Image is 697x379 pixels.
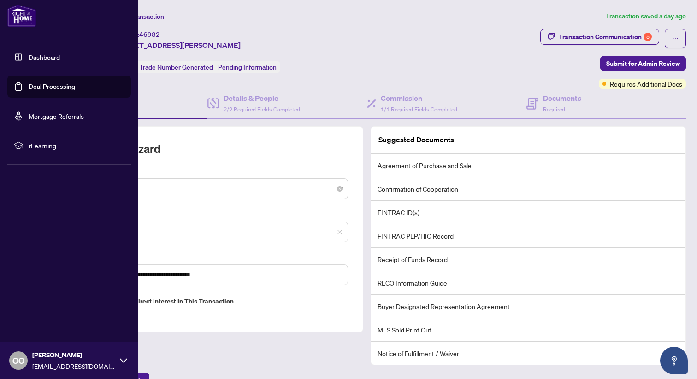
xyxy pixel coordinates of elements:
[378,134,454,146] article: Suggested Documents
[381,106,457,113] span: 1/1 Required Fields Completed
[371,248,685,271] li: Receipt of Funds Record
[139,30,160,39] span: 46982
[371,271,685,295] li: RECO Information Guide
[63,167,348,177] label: Transaction Type
[559,29,652,44] div: Transaction Communication
[543,106,565,113] span: Required
[644,33,652,41] div: 5
[371,342,685,365] li: Notice of Fulfillment / Waiver
[115,12,164,21] span: View Transaction
[224,93,300,104] h4: Details & People
[32,361,115,371] span: [EMAIL_ADDRESS][DOMAIN_NAME]
[114,61,280,73] div: Status:
[371,295,685,318] li: Buyer Designated Representation Agreement
[540,29,659,45] button: Transaction Communication5
[660,347,688,374] button: Open asap
[139,63,277,71] span: Trade Number Generated - Pending Information
[606,56,680,71] span: Submit for Admin Review
[29,112,84,120] a: Mortgage Referrals
[63,253,348,263] label: Property Address
[371,154,685,177] li: Agreement of Purchase and Sale
[337,229,343,235] span: close
[672,35,679,42] span: ellipsis
[543,93,581,104] h4: Documents
[32,350,115,360] span: [PERSON_NAME]
[63,210,348,221] label: MLS ID
[371,177,685,201] li: Confirmation of Cooperation
[371,201,685,224] li: FINTRAC ID(s)
[69,180,343,198] span: Deal - Buy Side Sale
[610,79,682,89] span: Requires Additional Docs
[337,186,343,192] span: close-circle
[63,296,348,306] label: Do you have direct or indirect interest in this transaction
[114,40,241,51] span: [STREET_ADDRESS][PERSON_NAME]
[29,140,124,151] span: rLearning
[224,106,300,113] span: 2/2 Required Fields Completed
[29,82,75,91] a: Deal Processing
[606,11,686,22] article: Transaction saved a day ago
[29,53,60,61] a: Dashboard
[7,5,36,27] img: logo
[12,354,24,367] span: OO
[600,56,686,71] button: Submit for Admin Review
[381,93,457,104] h4: Commission
[371,224,685,248] li: FINTRAC PEP/HIO Record
[371,318,685,342] li: MLS Sold Print Out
